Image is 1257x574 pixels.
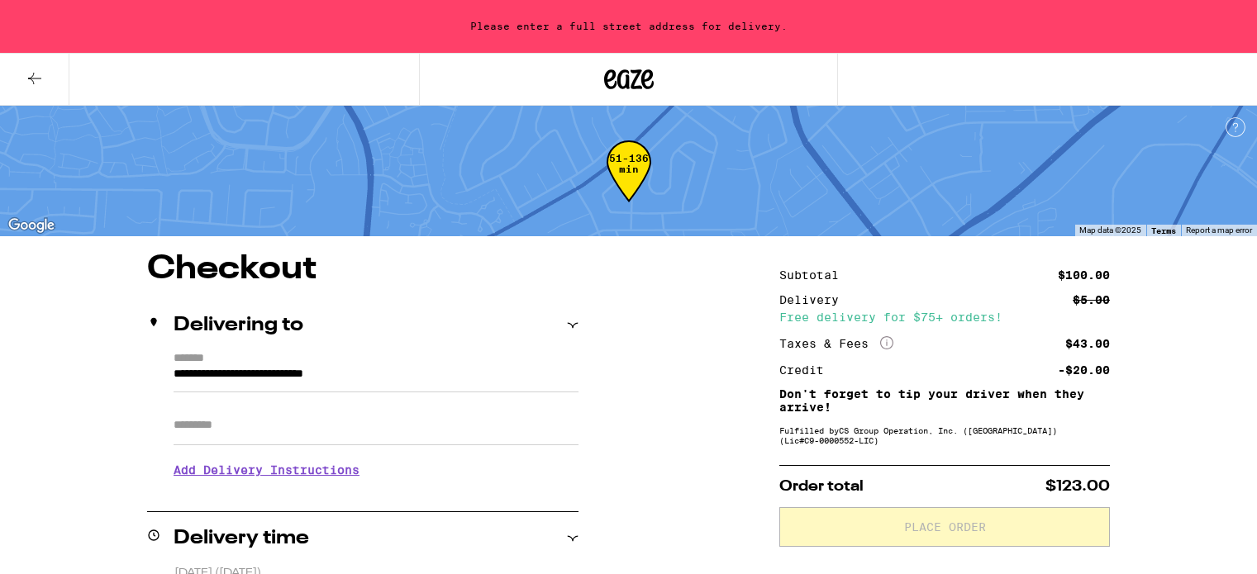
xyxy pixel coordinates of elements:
[1151,225,1176,235] a: Terms
[1151,524,1240,566] iframe: Opens a widget where you can find more information
[1079,225,1141,235] span: Map data ©2025
[4,215,59,236] img: Google
[174,451,579,489] h3: Add Delivery Instructions
[1045,479,1110,494] span: $123.00
[779,425,1110,445] div: Fulfilled by CS Group Operation, Inc. ([GEOGRAPHIC_DATA]) (Lic# C9-0000552-LIC )
[779,479,864,494] span: Order total
[1073,294,1110,306] div: $5.00
[779,294,850,306] div: Delivery
[147,253,579,286] h1: Checkout
[904,521,986,533] span: Place Order
[1186,225,1252,235] a: Report a map error
[779,387,1110,414] p: Don't forget to tip your driver when they arrive!
[1065,338,1110,349] div: $43.00
[779,269,850,281] div: Subtotal
[607,153,651,215] div: 51-136 min
[779,336,893,351] div: Taxes & Fees
[779,311,1110,323] div: Free delivery for $75+ orders!
[4,215,59,236] a: Open this area in Google Maps (opens a new window)
[1058,364,1110,376] div: -$20.00
[1058,269,1110,281] div: $100.00
[779,507,1110,547] button: Place Order
[174,529,309,548] h2: Delivery time
[779,364,836,376] div: Credit
[174,315,303,335] h2: Delivering to
[174,489,579,502] p: We'll contact you at [PHONE_NUMBER] when we arrive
